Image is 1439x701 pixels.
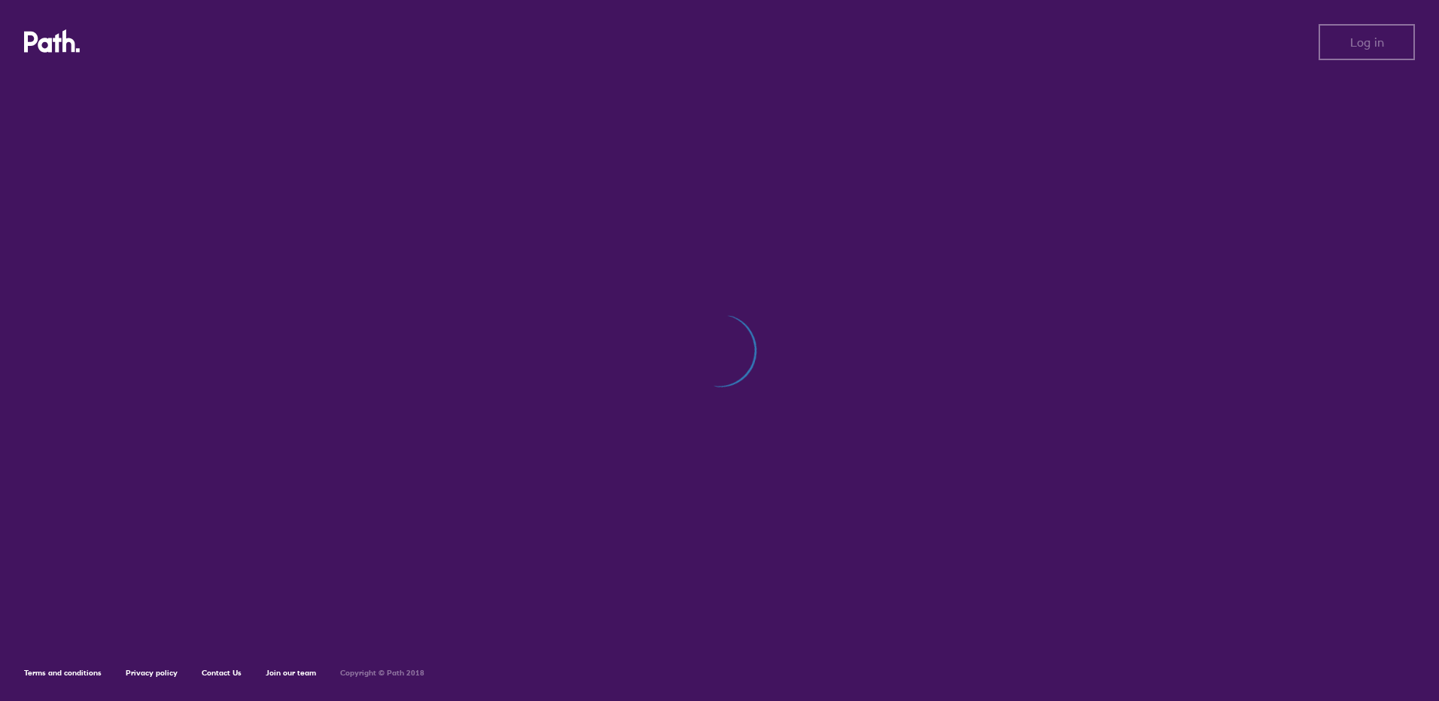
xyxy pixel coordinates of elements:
[266,668,316,678] a: Join our team
[340,669,424,678] h6: Copyright © Path 2018
[202,668,242,678] a: Contact Us
[1350,35,1384,49] span: Log in
[126,668,178,678] a: Privacy policy
[1319,24,1415,60] button: Log in
[24,668,102,678] a: Terms and conditions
